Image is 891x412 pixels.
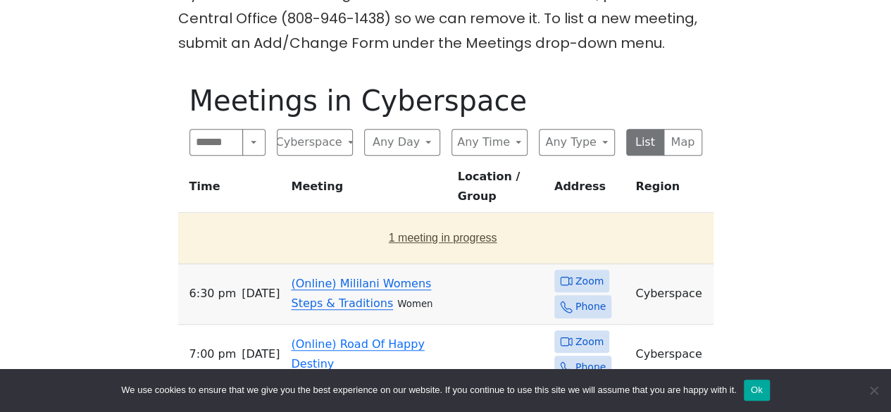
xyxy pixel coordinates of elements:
[630,264,713,325] td: Cyberspace
[242,284,280,304] span: [DATE]
[626,129,665,156] button: List
[291,337,424,370] a: (Online) Road Of Happy Destiny
[866,383,880,397] span: No
[291,277,431,310] a: (Online) Mililani Womens Steps & Traditions
[189,284,237,304] span: 6:30 PM
[452,167,549,213] th: Location / Group
[121,383,736,397] span: We use cookies to ensure that we give you the best experience on our website. If you continue to ...
[189,129,244,156] input: Search
[539,129,615,156] button: Any Type
[189,84,702,118] h1: Meetings in Cyberspace
[242,344,280,364] span: [DATE]
[575,273,604,290] span: Zoom
[549,167,630,213] th: Address
[575,298,606,316] span: Phone
[285,167,451,213] th: Meeting
[744,380,770,401] button: Ok
[242,129,265,156] button: Search
[178,167,286,213] th: Time
[397,299,432,309] small: Women
[364,129,440,156] button: Any Day
[575,333,604,351] span: Zoom
[575,358,606,376] span: Phone
[630,167,713,213] th: Region
[451,129,528,156] button: Any Time
[277,129,353,156] button: Cyberspace
[184,218,702,258] button: 1 meeting in progress
[630,325,713,385] td: Cyberspace
[189,344,237,364] span: 7:00 PM
[663,129,702,156] button: Map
